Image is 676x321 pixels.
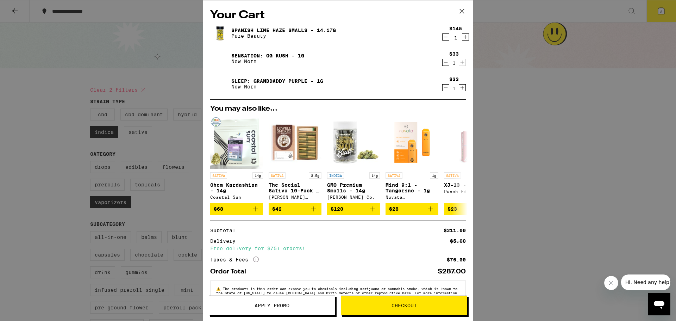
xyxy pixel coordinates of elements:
[604,276,618,290] iframe: Close message
[269,182,321,193] p: The Social Sativa 10-Pack - 3.5g
[447,257,466,262] div: $76.00
[447,206,457,212] span: $23
[449,35,462,41] div: 1
[210,203,263,215] button: Add to bag
[449,60,459,66] div: 1
[386,116,438,169] img: Nuvata (CA) - Mind 9:1 - Tangerine - 1g
[269,116,321,203] a: Open page for The Social Sativa 10-Pack - 3.5g from Lowell Farms
[341,296,467,315] button: Checkout
[449,86,459,91] div: 1
[231,84,323,89] p: New Norm
[462,33,469,41] button: Increment
[444,182,497,188] p: XJ-13 - 1g
[459,84,466,91] button: Increment
[327,116,380,169] img: Claybourne Co. - GMO Premium Smalls - 14g
[386,182,438,193] p: Mind 9:1 - Tangerine - 1g
[231,78,323,84] a: Sleep: Granddaddy Purple - 1g
[389,206,399,212] span: $28
[386,172,402,179] p: SATIVA
[444,203,497,215] button: Add to bag
[392,303,417,308] span: Checkout
[210,74,230,94] img: Sleep: Granddaddy Purple - 1g
[442,59,449,66] button: Decrement
[210,172,227,179] p: SATIVA
[210,116,263,203] a: Open page for Chem Kardashian - 14g from Coastal Sun
[327,182,380,193] p: GMO Premium Smalls - 14g
[386,116,438,203] a: Open page for Mind 9:1 - Tangerine - 1g from Nuvata (CA)
[331,206,343,212] span: $120
[369,172,380,179] p: 14g
[450,116,491,169] img: Punch Edibles - XJ-13 - 1g
[231,53,304,58] a: Sensation: OG Kush - 1g
[210,105,466,112] h2: You may also like...
[269,203,321,215] button: Add to bag
[210,195,263,199] div: Coastal Sun
[444,189,497,194] div: Punch Edibles
[210,182,263,193] p: Chem Kardashian - 14g
[327,203,380,215] button: Add to bag
[210,239,240,243] div: Delivery
[210,228,240,233] div: Subtotal
[252,172,263,179] p: 14g
[621,274,670,290] iframe: Message from company
[216,286,223,291] span: ⚠️
[216,286,457,299] span: The products in this order can expose you to chemicals including marijuana or cannabis smoke, whi...
[269,116,321,169] img: Lowell Farms - The Social Sativa 10-Pack - 3.5g
[210,246,466,251] div: Free delivery for $75+ orders!
[210,116,263,169] img: Coastal Sun - Chem Kardashian - 14g
[327,116,380,203] a: Open page for GMO Premium Smalls - 14g from Claybourne Co.
[210,257,259,263] div: Taxes & Fees
[386,195,438,199] div: Nuvata ([GEOGRAPHIC_DATA])
[449,26,462,31] div: $145
[450,239,466,243] div: $5.00
[269,172,286,179] p: SATIVA
[449,51,459,57] div: $33
[327,195,380,199] div: [PERSON_NAME] Co.
[444,116,497,203] a: Open page for XJ-13 - 1g from Punch Edibles
[231,58,304,64] p: New Norm
[231,33,336,39] p: Pure Beauty
[214,206,223,212] span: $68
[210,49,230,68] img: Sensation: OG Kush - 1g
[255,303,289,308] span: Apply Promo
[209,296,335,315] button: Apply Promo
[444,172,461,179] p: SATIVA
[210,268,251,275] div: Order Total
[210,23,230,43] img: Spanish Lime Haze Smalls - 14.17g
[269,195,321,199] div: [PERSON_NAME] Farms
[246,295,273,299] a: [DOMAIN_NAME]
[459,59,466,66] button: Increment
[386,203,438,215] button: Add to bag
[210,7,466,23] h2: Your Cart
[442,84,449,91] button: Decrement
[648,293,670,315] iframe: Button to launch messaging window
[430,172,438,179] p: 1g
[231,27,336,33] a: Spanish Lime Haze Smalls - 14.17g
[4,5,51,11] span: Hi. Need any help?
[449,76,459,82] div: $33
[309,172,321,179] p: 3.5g
[442,33,449,41] button: Decrement
[327,172,344,179] p: INDICA
[272,206,282,212] span: $42
[438,268,466,275] div: $287.00
[444,228,466,233] div: $211.00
